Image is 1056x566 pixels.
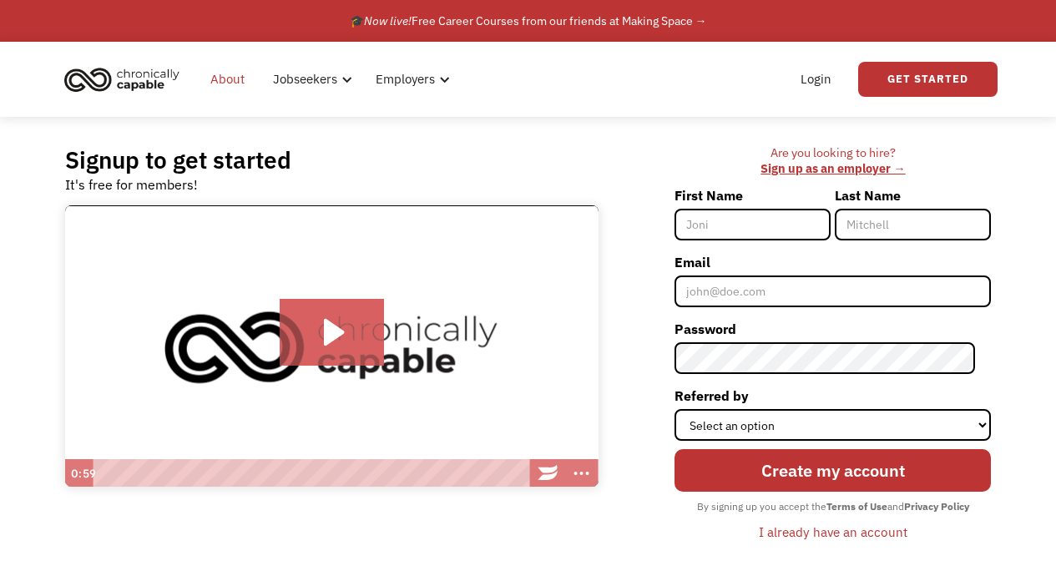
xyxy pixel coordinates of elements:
form: Member-Signup-Form [675,182,991,546]
div: It's free for members! [65,174,198,195]
div: Employers [376,69,435,89]
label: Last Name [835,182,991,209]
a: home [59,61,192,98]
button: Show more buttons [565,459,599,488]
a: Get Started [858,62,998,97]
div: 🎓 Free Career Courses from our friends at Making Space → [350,11,707,31]
img: Introducing Chronically Capable [65,205,599,488]
label: Password [675,316,991,342]
em: Now live! [364,13,412,28]
a: I already have an account [746,518,920,546]
button: Play Video: Introducing Chronically Capable [280,299,384,366]
label: Email [675,249,991,275]
a: Wistia Logo -- Learn More [532,459,565,488]
label: Referred by [675,382,991,409]
div: Are you looking to hire? ‍ [675,145,991,176]
label: First Name [675,182,831,209]
strong: Terms of Use [826,500,887,513]
img: Chronically Capable logo [59,61,184,98]
input: john@doe.com [675,275,991,307]
strong: Privacy Policy [904,500,969,513]
div: I already have an account [759,522,907,542]
a: Login [791,53,841,106]
a: Sign up as an employer → [760,160,905,176]
input: Joni [675,209,831,240]
div: Jobseekers [273,69,337,89]
div: Jobseekers [263,53,357,106]
div: By signing up you accept the and [689,496,978,518]
input: Create my account [675,449,991,492]
input: Mitchell [835,209,991,240]
a: About [200,53,255,106]
div: Playbar [101,459,523,488]
div: Employers [366,53,455,106]
h2: Signup to get started [65,145,291,174]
